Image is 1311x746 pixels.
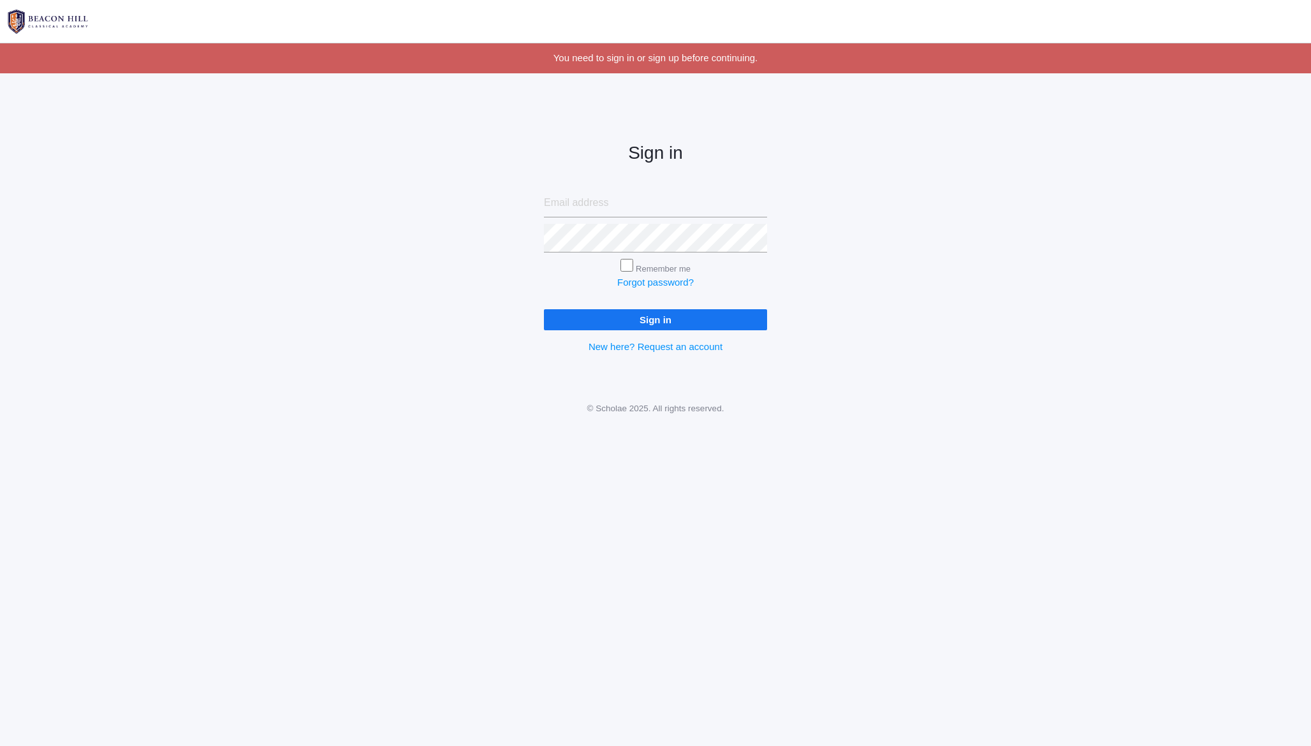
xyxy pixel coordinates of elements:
label: Remember me [636,264,691,274]
a: Forgot password? [617,277,694,288]
input: Email address [544,189,767,217]
h2: Sign in [544,143,767,163]
input: Sign in [544,309,767,330]
a: New here? Request an account [589,341,722,352]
